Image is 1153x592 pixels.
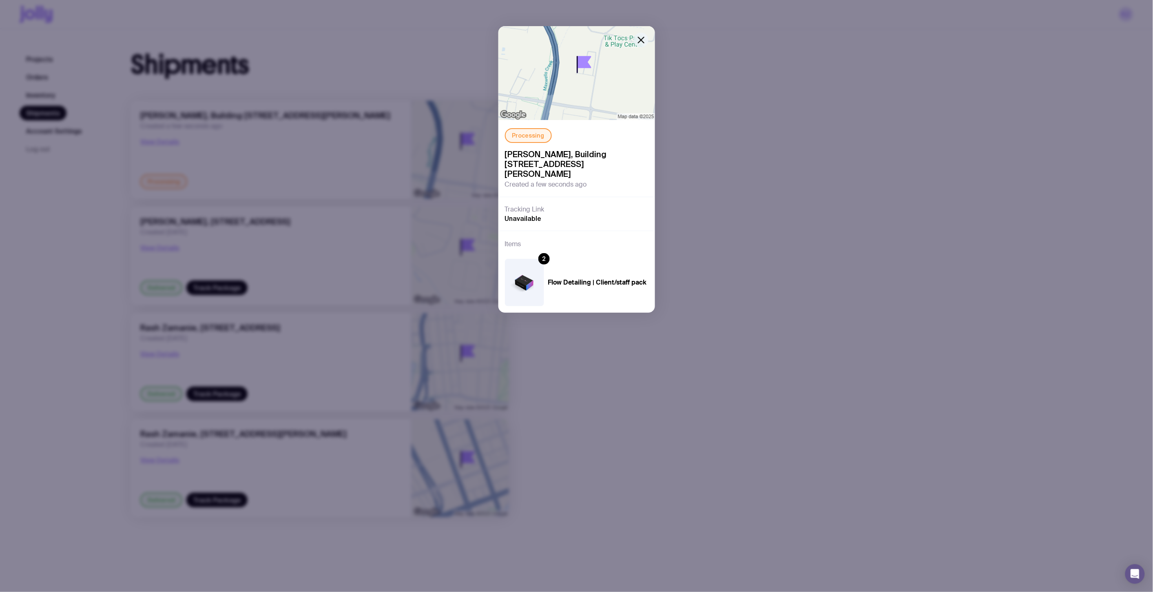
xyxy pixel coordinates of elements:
h3: Tracking Link [505,205,544,214]
img: staticmap [498,26,655,120]
h3: Items [505,239,521,249]
span: Created a few seconds ago [505,180,587,189]
h4: Flow Detailing | Client/staff pack [548,278,647,287]
span: Unavailable [505,214,542,223]
div: 2 [538,253,550,265]
div: Open Intercom Messenger [1125,564,1145,584]
span: [PERSON_NAME], Building [STREET_ADDRESS][PERSON_NAME] [505,149,648,179]
div: Processing [505,128,552,143]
